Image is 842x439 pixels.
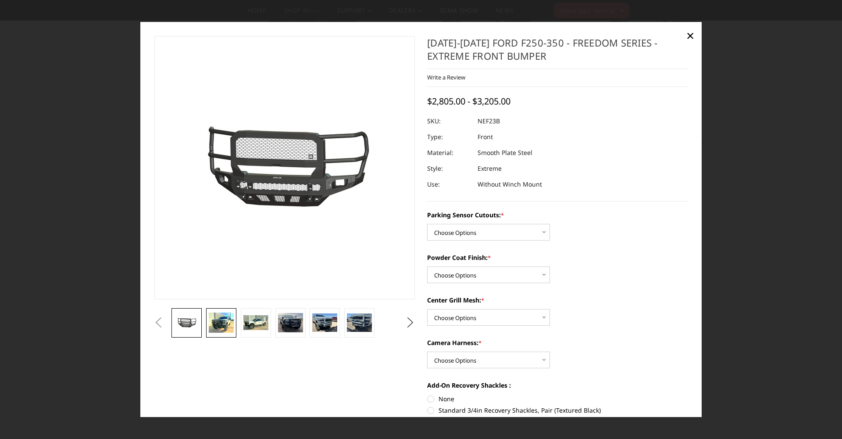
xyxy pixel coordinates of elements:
[427,145,471,161] dt: Material:
[243,315,268,330] img: 2023-2025 Ford F250-350 - Freedom Series - Extreme Front Bumper
[278,313,303,333] img: 2023-2025 Ford F250-350 - Freedom Series - Extreme Front Bumper
[427,210,688,219] label: Parking Sensor Cutouts:
[478,161,502,176] dd: Extreme
[427,381,688,390] label: Add-On Recovery Shackles :
[427,95,510,107] span: $2,805.00 - $3,205.00
[427,129,471,145] dt: Type:
[686,26,694,45] span: ×
[427,73,465,81] a: Write a Review
[209,313,234,333] img: 2023-2025 Ford F250-350 - Freedom Series - Extreme Front Bumper
[427,338,688,347] label: Camera Harness:
[427,113,471,129] dt: SKU:
[427,406,688,415] label: Standard 3/4in Recovery Shackles, Pair (Textured Black)
[427,295,688,305] label: Center Grill Mesh:
[478,113,500,129] dd: NEF23B
[427,176,471,192] dt: Use:
[427,394,688,403] label: None
[427,161,471,176] dt: Style:
[154,36,415,299] a: 2023-2025 Ford F250-350 - Freedom Series - Extreme Front Bumper
[478,129,493,145] dd: Front
[347,313,372,332] img: 2023-2025 Ford F250-350 - Freedom Series - Extreme Front Bumper
[478,145,532,161] dd: Smooth Plate Steel
[312,313,337,332] img: 2023-2025 Ford F250-350 - Freedom Series - Extreme Front Bumper
[478,176,542,192] dd: Without Winch Mount
[683,29,697,43] a: Close
[427,253,688,262] label: Powder Coat Finish:
[427,36,688,69] h1: [DATE]-[DATE] Ford F250-350 - Freedom Series - Extreme Front Bumper
[798,397,842,439] iframe: Chat Widget
[152,316,165,329] button: Previous
[404,316,417,329] button: Next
